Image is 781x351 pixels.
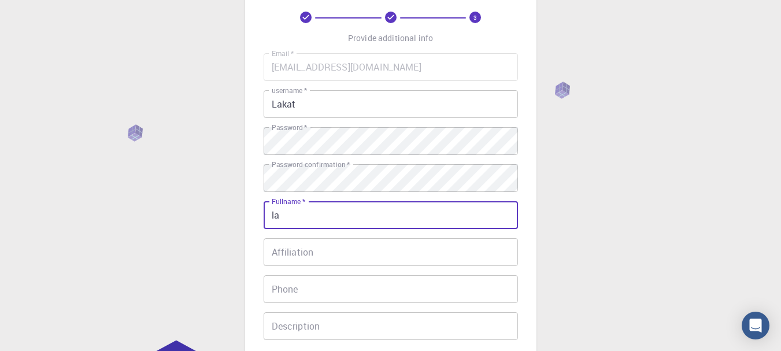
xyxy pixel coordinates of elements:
label: username [272,86,307,95]
p: Provide additional info [348,32,433,44]
text: 3 [473,13,477,21]
label: Fullname [272,197,305,206]
label: Email [272,49,294,58]
label: Password confirmation [272,160,350,169]
div: Open Intercom Messenger [742,312,769,339]
label: Password [272,123,307,132]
